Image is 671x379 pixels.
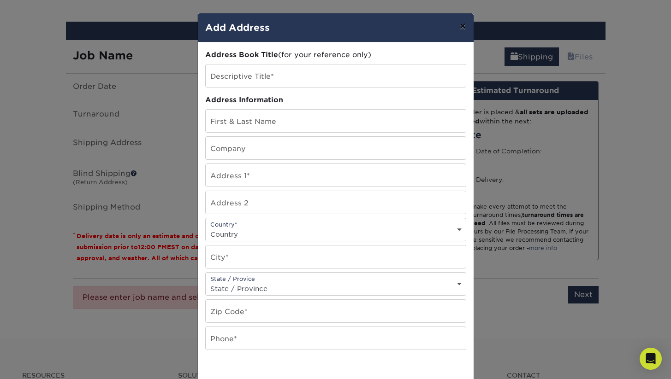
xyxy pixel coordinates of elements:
[205,50,466,60] div: (for your reference only)
[205,50,278,59] span: Address Book Title
[205,95,466,105] div: Address Information
[640,348,662,370] div: Open Intercom Messenger
[452,13,473,39] button: ×
[205,21,466,35] h4: Add Address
